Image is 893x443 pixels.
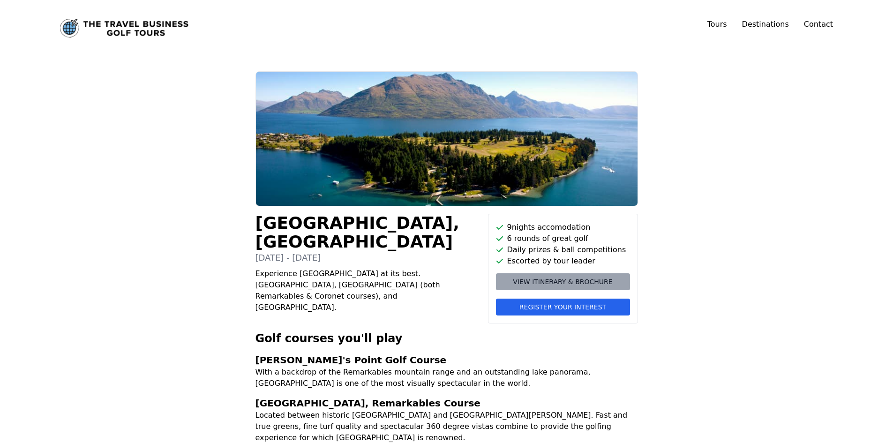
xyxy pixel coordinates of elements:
a: Tours [707,20,727,29]
span: View itinerary & brochure [513,277,612,286]
a: Link to home page [60,19,188,38]
span: Register your interest [519,302,606,312]
p: Experience [GEOGRAPHIC_DATA] at its best. [GEOGRAPHIC_DATA], [GEOGRAPHIC_DATA] (both Remarkables ... [255,268,480,313]
img: The Travel Business Golf Tours logo [60,19,188,38]
li: 9 nights accomodation [496,222,630,233]
button: Register your interest [496,299,630,315]
h3: [GEOGRAPHIC_DATA], Remarkables Course [255,397,638,410]
a: View itinerary & brochure [496,273,630,290]
p: With a backdrop of the Remarkables mountain range and an outstanding lake panorama, [GEOGRAPHIC_D... [255,367,638,389]
a: Contact [804,19,833,30]
h2: Golf courses you'll play [255,331,638,346]
li: Daily prizes & ball competitions [496,244,630,255]
p: [DATE] - [DATE] [255,251,480,264]
h1: [GEOGRAPHIC_DATA], [GEOGRAPHIC_DATA] [255,214,480,251]
li: Escorted by tour leader [496,255,630,267]
h3: [PERSON_NAME]'s Point Golf Course [255,353,638,367]
li: 6 rounds of great golf [496,233,630,244]
a: Destinations [742,20,789,29]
